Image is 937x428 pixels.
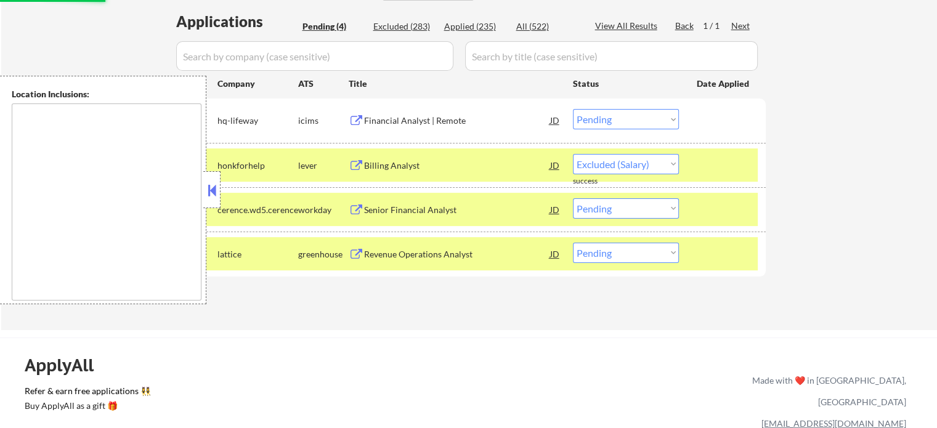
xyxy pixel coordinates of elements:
div: Status [573,72,679,94]
div: ApplyAll [25,355,108,376]
div: greenhouse [298,248,349,260]
div: Pending (4) [302,20,364,33]
div: Applied (235) [444,20,506,33]
div: Made with ❤️ in [GEOGRAPHIC_DATA], [GEOGRAPHIC_DATA] [747,369,906,413]
div: Excluded (283) [373,20,435,33]
div: All (522) [516,20,578,33]
div: Location Inclusions: [12,88,201,100]
div: cerence.wd5.cerence [217,204,298,216]
input: Search by title (case sensitive) [465,41,758,71]
div: lever [298,159,349,172]
div: workday [298,204,349,216]
div: 1 / 1 [703,20,731,32]
div: icims [298,115,349,127]
div: honkforhelp [217,159,298,172]
div: Company [217,78,298,90]
div: Back [675,20,695,32]
div: Billing Analyst [364,159,550,172]
div: Applications [176,14,298,29]
div: hq-lifeway [217,115,298,127]
div: Title [349,78,561,90]
div: Revenue Operations Analyst [364,248,550,260]
div: View All Results [595,20,661,32]
div: JD [549,243,561,265]
div: JD [549,109,561,131]
a: Refer & earn free applications 👯‍♀️ [25,387,495,400]
div: Next [731,20,751,32]
input: Search by company (case sensitive) [176,41,453,71]
div: success [573,176,622,187]
div: Buy ApplyAll as a gift 🎁 [25,402,148,410]
div: Senior Financial Analyst [364,204,550,216]
div: lattice [217,248,298,260]
div: JD [549,154,561,176]
div: JD [549,198,561,220]
div: Date Applied [697,78,751,90]
a: Buy ApplyAll as a gift 🎁 [25,400,148,415]
div: ATS [298,78,349,90]
div: Financial Analyst | Remote [364,115,550,127]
